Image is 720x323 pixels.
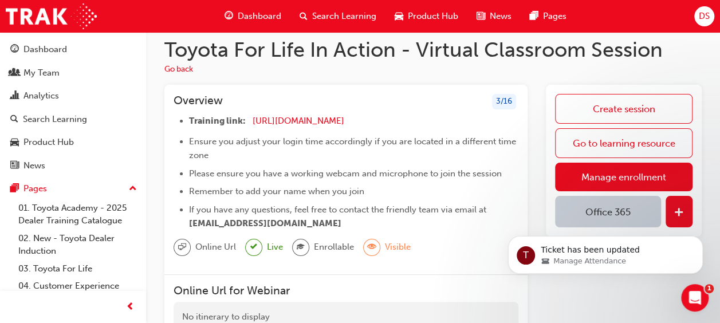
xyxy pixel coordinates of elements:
[385,241,411,254] span: Visible
[41,95,155,104] span: We've completed your ticket
[41,191,57,203] div: Trak
[530,9,538,23] span: pages-icon
[126,300,135,314] span: prev-icon
[85,5,147,25] h1: Messages
[5,178,141,199] button: Pages
[10,184,19,194] span: pages-icon
[10,68,19,78] span: people-icon
[178,240,186,255] span: sessionType_ONLINE_URL-icon
[385,5,467,28] a: car-iconProduct Hub
[543,10,566,23] span: Pages
[699,10,710,23] span: DS
[14,260,141,278] a: 03. Toyota For Life
[250,240,257,254] span: tick-icon
[14,199,141,230] a: 01. Toyota Academy - 2025 Dealer Training Catalogue
[13,179,36,202] div: Profile image for Trak
[201,5,222,25] div: Close
[267,241,283,254] span: Live
[5,132,141,153] a: Product Hub
[225,9,233,23] span: guage-icon
[297,240,305,255] span: graduationCap-icon
[189,116,246,126] span: Training link:
[60,191,92,203] div: • [DATE]
[521,5,576,28] a: pages-iconPages
[23,89,59,103] div: Analytics
[5,155,141,176] a: News
[14,230,141,260] a: 02. New - Toyota Dealer Induction
[92,246,136,254] span: Messages
[5,62,141,84] a: My Team
[74,52,109,64] div: • 8m ago
[681,284,709,312] iframe: Intercom live chat
[164,63,193,76] button: Go back
[41,52,72,64] div: Training
[23,182,47,195] div: Pages
[23,113,87,126] div: Search Learning
[705,284,714,293] span: 1
[368,240,376,255] span: eye-icon
[153,218,229,263] button: Tickets
[666,196,693,227] button: plus-icon
[109,148,141,160] div: • [DATE]
[555,196,661,227] button: Office 365
[314,241,354,254] span: Enrollable
[555,94,693,124] a: Create session
[41,137,90,147] span: Login Issues
[195,241,236,254] span: Online Url
[23,66,60,80] div: My Team
[253,116,344,126] a: [URL][DOMAIN_NAME]
[41,148,107,160] div: Toyota Academy
[491,212,720,292] iframe: Intercom notifications message
[408,10,458,23] span: Product Hub
[60,106,92,118] div: • [DATE]
[10,91,19,101] span: chart-icon
[189,136,518,160] span: Ensure you adjust your login time accordingly if you are located in a different time zone
[300,9,308,23] span: search-icon
[5,37,141,178] button: DashboardMy TeamAnalyticsSearch LearningProduct HubNews
[467,5,521,28] a: news-iconNews
[189,186,364,196] span: Remember to add your name when you join
[189,168,502,179] span: Please ensure you have a working webcam and microphone to join the session
[5,109,141,130] a: Search Learning
[76,218,152,263] button: Messages
[13,89,36,112] div: Profile image for Trak
[174,94,223,109] h3: Overview
[238,10,281,23] span: Dashboard
[10,161,19,171] span: news-icon
[164,37,702,62] h1: Toyota For Life In Action - Virtual Classroom Session
[23,136,74,149] div: Product Hub
[13,40,36,63] div: Profile image for Training
[555,128,693,158] a: Go to learning resource
[177,246,205,254] span: Tickets
[41,180,536,189] span: Looking to enrol in a session? Remember to keep an eye on the session location or region Or searc...
[215,5,290,28] a: guage-iconDashboard
[23,159,45,172] div: News
[41,106,57,118] div: Trak
[555,163,693,191] a: Manage enrollment
[5,39,141,60] a: Dashboard
[129,182,137,196] span: up-icon
[10,115,18,125] span: search-icon
[10,45,19,55] span: guage-icon
[189,218,341,229] span: [EMAIL_ADDRESS][DOMAIN_NAME]
[13,137,36,160] div: Profile image for Trak
[477,9,485,23] span: news-icon
[174,284,518,297] h3: Online Url for Webinar
[6,3,97,29] img: Trak
[5,85,141,107] a: Analytics
[10,137,19,148] span: car-icon
[312,10,376,23] span: Search Learning
[14,277,141,295] a: 04. Customer Experience
[52,82,88,94] span: Merge ID
[694,6,714,26] button: DS
[26,246,50,254] span: Home
[674,207,684,219] span: plus-icon
[490,10,512,23] span: News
